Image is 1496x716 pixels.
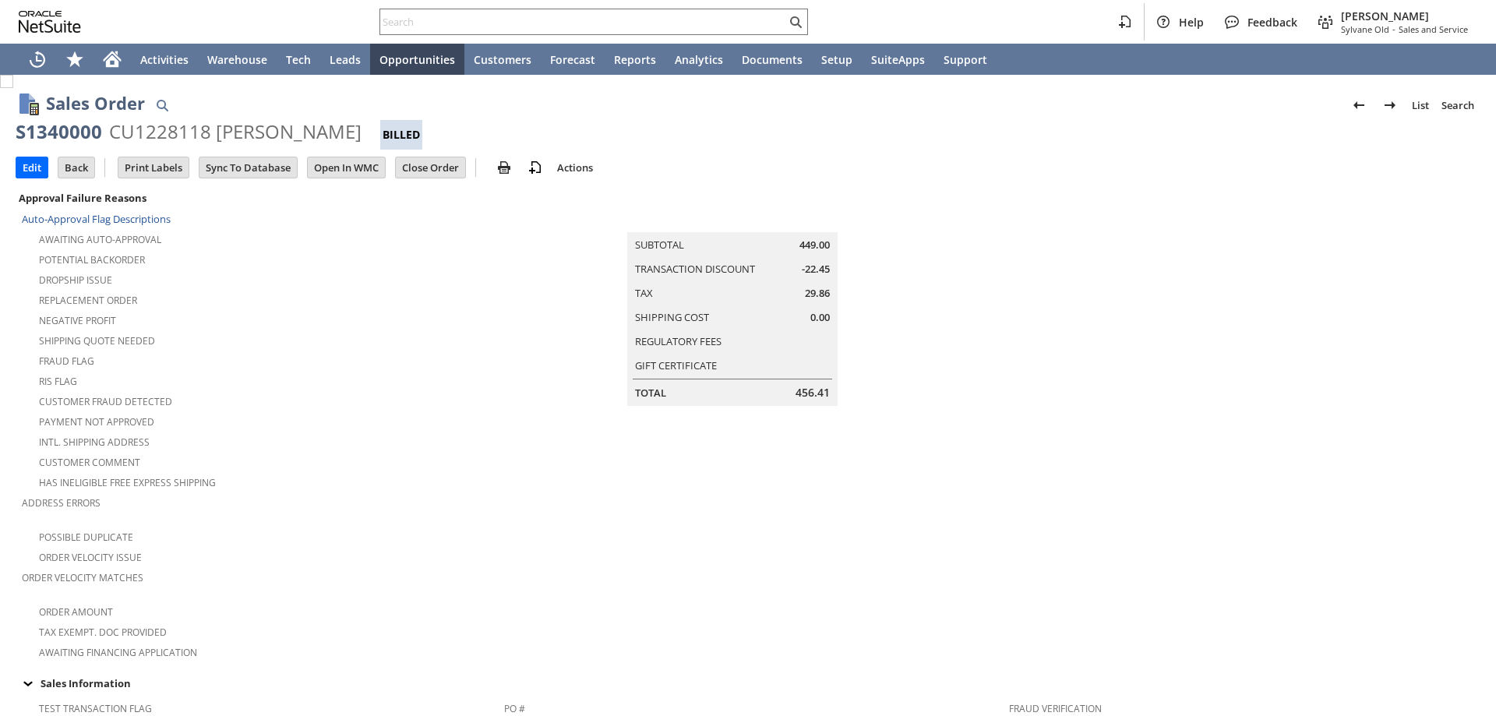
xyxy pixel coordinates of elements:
svg: logo [19,11,81,33]
a: Home [93,44,131,75]
a: Gift Certificate [635,358,717,372]
a: Customer Comment [39,456,140,469]
span: SuiteApps [871,52,925,67]
span: Documents [742,52,803,67]
div: Billed [380,120,422,150]
a: Warehouse [198,44,277,75]
a: PO # [504,702,525,715]
span: 456.41 [796,385,830,400]
a: Fraud Verification [1009,702,1102,715]
div: Sales Information [16,673,1474,693]
a: Activities [131,44,198,75]
span: Setup [821,52,852,67]
span: Warehouse [207,52,267,67]
a: Auto-Approval Flag Descriptions [22,212,171,226]
span: Analytics [675,52,723,67]
img: Next [1381,96,1399,115]
a: Order Velocity Matches [22,571,143,584]
input: Print Labels [118,157,189,178]
a: Test Transaction Flag [39,702,152,715]
span: Reports [614,52,656,67]
span: Sales and Service [1399,23,1468,35]
a: Awaiting Auto-Approval [39,233,161,246]
a: Potential Backorder [39,253,145,266]
a: Reports [605,44,665,75]
a: Tax Exempt. Doc Provided [39,626,167,639]
a: Shipping Quote Needed [39,334,155,347]
a: Transaction Discount [635,262,755,276]
a: Tech [277,44,320,75]
svg: Home [103,50,122,69]
img: add-record.svg [526,158,545,177]
input: Open In WMC [308,157,385,178]
span: Customers [474,52,531,67]
span: Feedback [1247,15,1297,30]
a: Documents [732,44,812,75]
svg: Recent Records [28,50,47,69]
a: Tax [635,286,653,300]
span: [PERSON_NAME] [1341,9,1468,23]
a: Payment not approved [39,415,154,429]
a: Analytics [665,44,732,75]
caption: Summary [627,207,838,232]
a: Subtotal [635,238,684,252]
a: Support [934,44,997,75]
span: -22.45 [802,262,830,277]
span: Support [944,52,987,67]
a: Has Ineligible Free Express Shipping [39,476,216,489]
span: Opportunities [379,52,455,67]
span: Forecast [550,52,595,67]
a: Order Amount [39,605,113,619]
input: Close Order [396,157,465,178]
a: Replacement Order [39,294,137,307]
a: SuiteApps [862,44,934,75]
span: Leads [330,52,361,67]
span: - [1392,23,1395,35]
span: Sylvane Old [1341,23,1389,35]
a: Search [1435,93,1480,118]
img: Previous [1350,96,1368,115]
a: Awaiting Financing Application [39,646,197,659]
svg: Search [786,12,805,31]
a: Setup [812,44,862,75]
div: S1340000 [16,119,102,144]
td: Sales Information [16,673,1480,693]
div: Approval Failure Reasons [16,188,498,208]
span: Help [1179,15,1204,30]
img: print.svg [495,158,513,177]
h1: Sales Order [46,90,145,116]
a: Leads [320,44,370,75]
input: Edit [16,157,48,178]
a: Address Errors [22,496,101,510]
a: Dropship Issue [39,273,112,287]
svg: Shortcuts [65,50,84,69]
input: Back [58,157,94,178]
a: Intl. Shipping Address [39,436,150,449]
span: Activities [140,52,189,67]
a: RIS flag [39,375,77,388]
a: Negative Profit [39,314,116,327]
span: Tech [286,52,311,67]
a: Customer Fraud Detected [39,395,172,408]
div: Shortcuts [56,44,93,75]
a: Actions [551,160,599,175]
a: Regulatory Fees [635,334,722,348]
span: 449.00 [799,238,830,252]
a: Customers [464,44,541,75]
a: List [1406,93,1435,118]
img: Quick Find [153,96,171,115]
a: Forecast [541,44,605,75]
a: Order Velocity Issue [39,551,142,564]
input: Search [380,12,786,31]
a: Recent Records [19,44,56,75]
a: Possible Duplicate [39,531,133,544]
span: 0.00 [810,310,830,325]
a: Fraud Flag [39,354,94,368]
input: Sync To Database [199,157,297,178]
span: 29.86 [805,286,830,301]
a: Shipping Cost [635,310,709,324]
a: Opportunities [370,44,464,75]
div: CU1228118 [PERSON_NAME] [109,119,362,144]
a: Total [635,386,666,400]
